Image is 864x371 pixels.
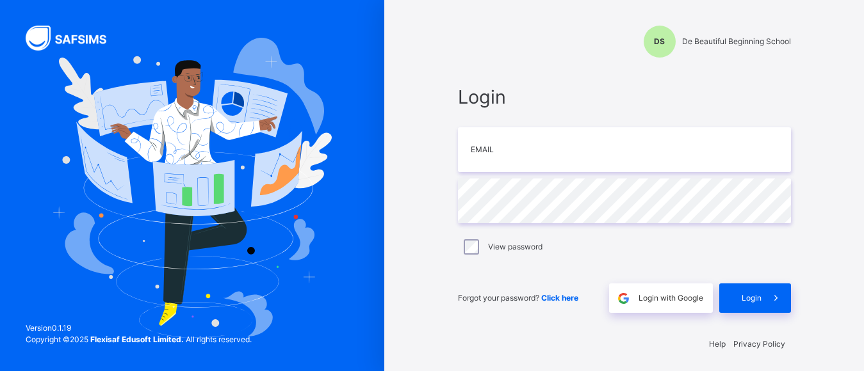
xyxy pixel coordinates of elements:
a: Privacy Policy [733,339,785,349]
span: De Beautiful Beginning School [682,36,791,47]
span: Version 0.1.19 [26,322,252,334]
strong: Flexisaf Edusoft Limited. [90,335,184,344]
span: Login with Google [639,292,703,304]
label: View password [488,241,542,253]
span: Login [742,292,762,304]
a: Click here [541,293,578,303]
span: Copyright © 2025 All rights reserved. [26,335,252,344]
img: google.396cfc9801f0270233282035f929180a.svg [616,291,631,306]
span: Login [458,83,791,111]
span: Forgot your password? [458,293,578,303]
img: SAFSIMS Logo [26,26,122,51]
img: Hero Image [53,38,332,338]
span: DS [654,36,665,47]
a: Help [709,339,726,349]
